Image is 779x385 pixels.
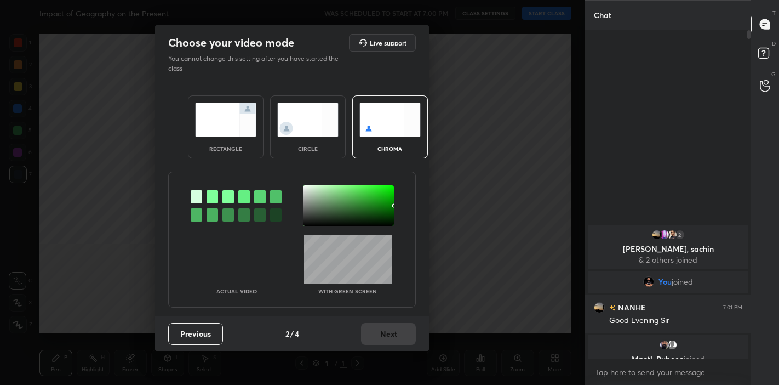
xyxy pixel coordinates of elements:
p: With green screen [318,288,377,294]
img: d569899c04d3469a89ee52dcd452f8b4.jpg [594,302,605,313]
span: joined [672,278,693,286]
div: circle [286,146,330,151]
div: 2 [674,229,685,240]
img: 666fa0eaabd6440c939b188099b6a4ed.jpg [643,276,654,287]
h4: 4 [295,328,299,339]
p: D [772,39,776,48]
img: normalScreenIcon.ae25ed63.svg [195,103,256,137]
p: G [771,70,776,78]
p: [PERSON_NAME], sachin [594,245,742,253]
div: rectangle [204,146,248,151]
img: chromaScreenIcon.c19ab0a0.svg [359,103,421,137]
img: e7a5c9f329974ac0b77fe450ad421062.jpg [658,339,669,350]
span: You [658,278,672,286]
h4: 2 [285,328,289,339]
p: Chat [585,1,620,30]
h6: NANHE [616,302,646,313]
div: chroma [368,146,412,151]
p: Manti, Rubeen [594,355,742,364]
button: Previous [168,323,223,345]
img: 419496af5d764995b47570d1e2b40022.jpg [658,229,669,240]
img: aa4afc4cda4c46b782767ec53d0ea348.jpg [666,229,677,240]
p: & 2 others joined [594,256,742,264]
p: Actual Video [216,288,257,294]
p: You cannot change this setting after you have started the class [168,54,346,73]
img: d569899c04d3469a89ee52dcd452f8b4.jpg [651,229,662,240]
p: T [772,9,776,17]
div: grid [585,223,751,359]
img: no-rating-badge.077c3623.svg [609,305,616,311]
h4: / [290,328,294,339]
img: default.png [666,339,677,350]
h2: Choose your video mode [168,36,294,50]
span: joined [683,354,704,364]
div: Good Evening Sir [609,315,742,326]
img: circleScreenIcon.acc0effb.svg [277,103,339,137]
h5: Live support [370,39,406,46]
div: 7:01 PM [723,304,742,311]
